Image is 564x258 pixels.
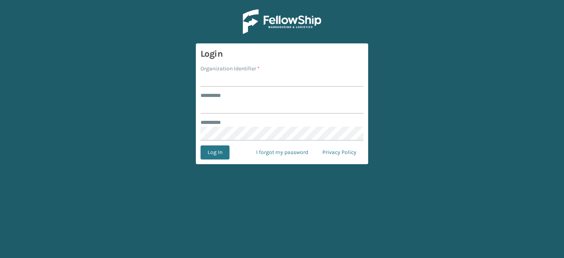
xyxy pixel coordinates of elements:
a: I forgot my password [249,145,315,159]
img: Logo [243,9,321,34]
button: Log In [201,145,230,159]
h3: Login [201,48,363,60]
a: Privacy Policy [315,145,363,159]
label: Organization Identifier [201,64,260,73]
